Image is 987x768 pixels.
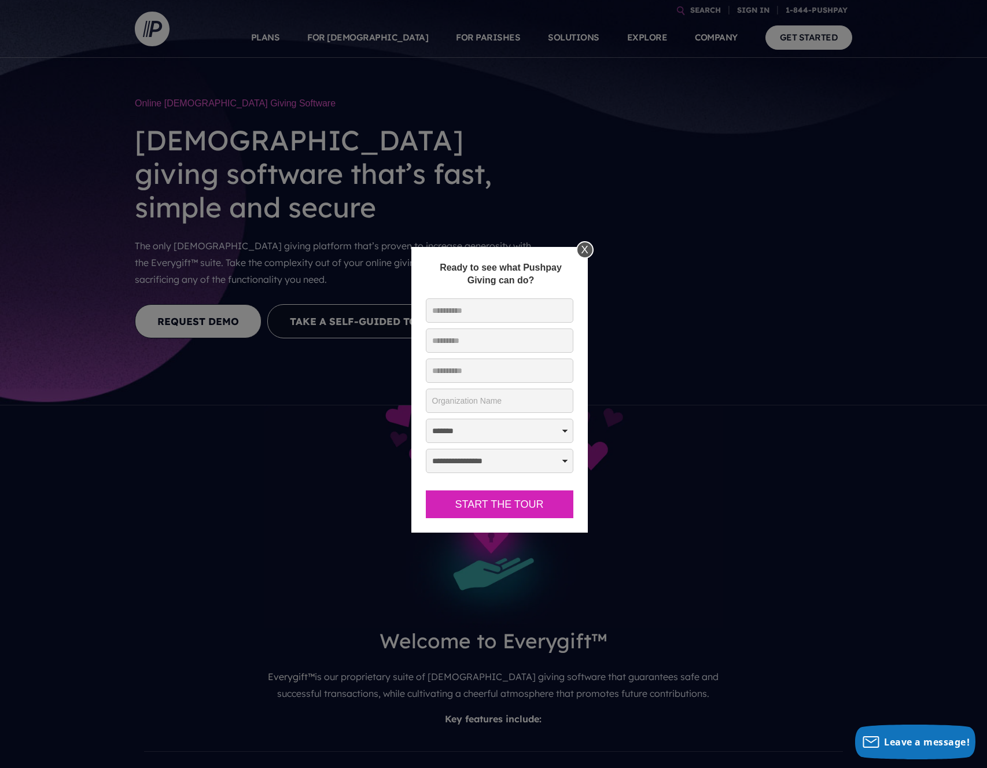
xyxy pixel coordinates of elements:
div: X [576,241,594,259]
button: Start the Tour [426,490,573,519]
div: Ready to see what Pushpay Giving can do? [426,261,576,287]
input: Organization Name [426,389,573,413]
button: Leave a message! [855,725,975,759]
span: Leave a message! [884,736,970,748]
